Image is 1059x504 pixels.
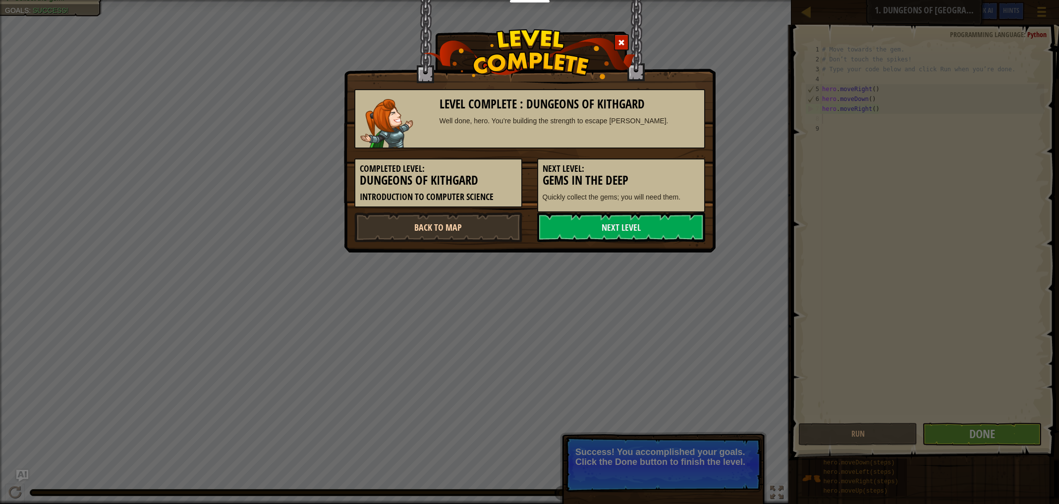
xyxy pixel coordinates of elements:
h5: Completed Level: [360,164,517,174]
div: Well done, hero. You’re building the strength to escape [PERSON_NAME]. [440,116,700,126]
img: captain.png [360,99,413,148]
img: level_complete.png [423,29,636,79]
h3: Dungeons of Kithgard [360,174,517,187]
a: Next Level [537,212,705,242]
h5: Introduction to Computer Science [360,192,517,202]
h5: Next Level: [543,164,700,174]
h3: Level Complete : Dungeons of Kithgard [440,98,700,111]
h3: Gems in the Deep [543,174,700,187]
p: Quickly collect the gems; you will need them. [543,192,700,202]
a: Back to Map [354,212,522,242]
